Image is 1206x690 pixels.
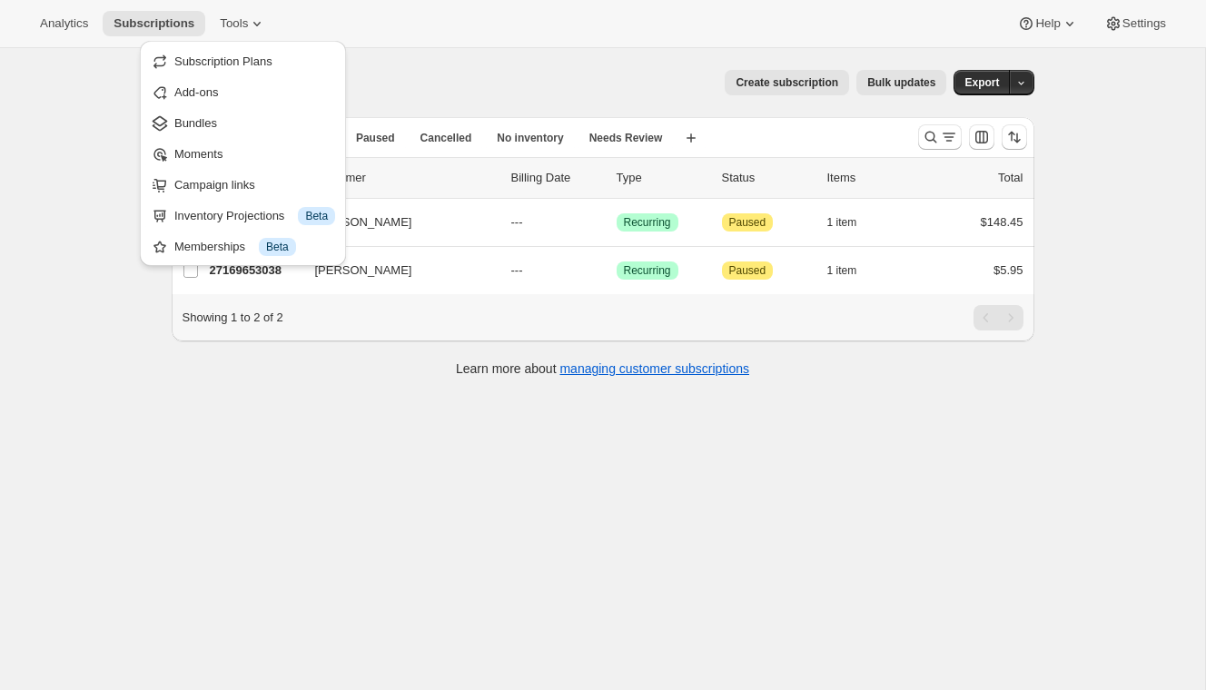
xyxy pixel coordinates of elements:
span: Subscriptions [114,16,194,31]
button: Settings [1093,11,1177,36]
span: Subscription Plans [174,54,272,68]
span: Paused [729,263,766,278]
button: Export [954,70,1010,95]
button: Help [1006,11,1089,36]
button: Create new view [677,125,706,151]
button: [PERSON_NAME] [304,208,486,237]
p: Total [998,169,1023,187]
span: [PERSON_NAME] [315,213,412,232]
span: 1 item [827,263,857,278]
span: Moments [174,147,222,161]
p: Learn more about [456,360,749,378]
span: 1 item [827,215,857,230]
span: Export [964,75,999,90]
div: 27180204334[PERSON_NAME]---SuccessRecurringAttentionPaused1 item$148.45 [210,210,1023,235]
div: IDCustomerBilling DateTypeStatusItemsTotal [210,169,1023,187]
p: Customer [315,169,497,187]
span: Cancelled [420,131,472,145]
span: Recurring [624,215,671,230]
nav: Pagination [974,305,1023,330]
button: Bulk updates [856,70,946,95]
button: Create subscription [725,70,849,95]
button: Sort the results [1002,124,1027,150]
span: Create subscription [736,75,838,90]
button: Bundles [145,108,341,137]
span: Settings [1122,16,1166,31]
p: Billing Date [511,169,602,187]
button: Customize table column order and visibility [969,124,994,150]
span: [PERSON_NAME] [315,261,412,280]
span: Bulk updates [867,75,935,90]
span: Paused [729,215,766,230]
p: Showing 1 to 2 of 2 [183,309,283,327]
div: Memberships [174,238,335,256]
button: Campaign links [145,170,341,199]
button: Analytics [29,11,99,36]
span: Add-ons [174,85,218,99]
button: Tools [209,11,277,36]
button: [PERSON_NAME] [304,256,486,285]
button: Subscription Plans [145,46,341,75]
span: Beta [266,240,289,254]
span: $148.45 [981,215,1023,229]
span: No inventory [497,131,563,145]
span: $5.95 [993,263,1023,277]
span: Recurring [624,263,671,278]
button: Memberships [145,232,341,261]
span: --- [511,215,523,229]
button: Add-ons [145,77,341,106]
span: Campaign links [174,178,255,192]
span: Bundles [174,116,217,130]
div: Type [617,169,707,187]
button: Moments [145,139,341,168]
span: --- [511,263,523,277]
button: 1 item [827,258,877,283]
div: Inventory Projections [174,207,335,225]
span: Beta [305,209,328,223]
span: Tools [220,16,248,31]
button: 1 item [827,210,877,235]
span: Paused [356,131,395,145]
button: Subscriptions [103,11,205,36]
button: Search and filter results [918,124,962,150]
div: 27169653038[PERSON_NAME]---SuccessRecurringAttentionPaused1 item$5.95 [210,258,1023,283]
a: managing customer subscriptions [559,361,749,376]
p: Status [722,169,813,187]
span: Needs Review [589,131,663,145]
button: Inventory Projections [145,201,341,230]
div: Items [827,169,918,187]
span: Help [1035,16,1060,31]
span: Analytics [40,16,88,31]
